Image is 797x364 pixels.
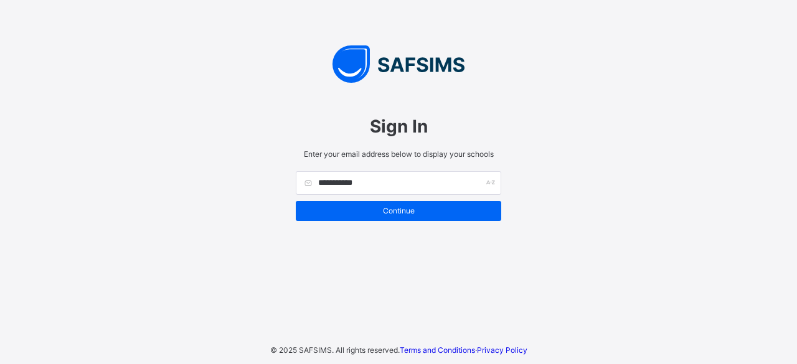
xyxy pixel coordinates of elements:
img: SAFSIMS Logo [283,45,514,83]
span: Continue [305,206,492,215]
span: Sign In [296,116,501,137]
span: · [400,345,527,355]
a: Privacy Policy [477,345,527,355]
span: © 2025 SAFSIMS. All rights reserved. [270,345,400,355]
span: Enter your email address below to display your schools [296,149,501,159]
a: Terms and Conditions [400,345,475,355]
